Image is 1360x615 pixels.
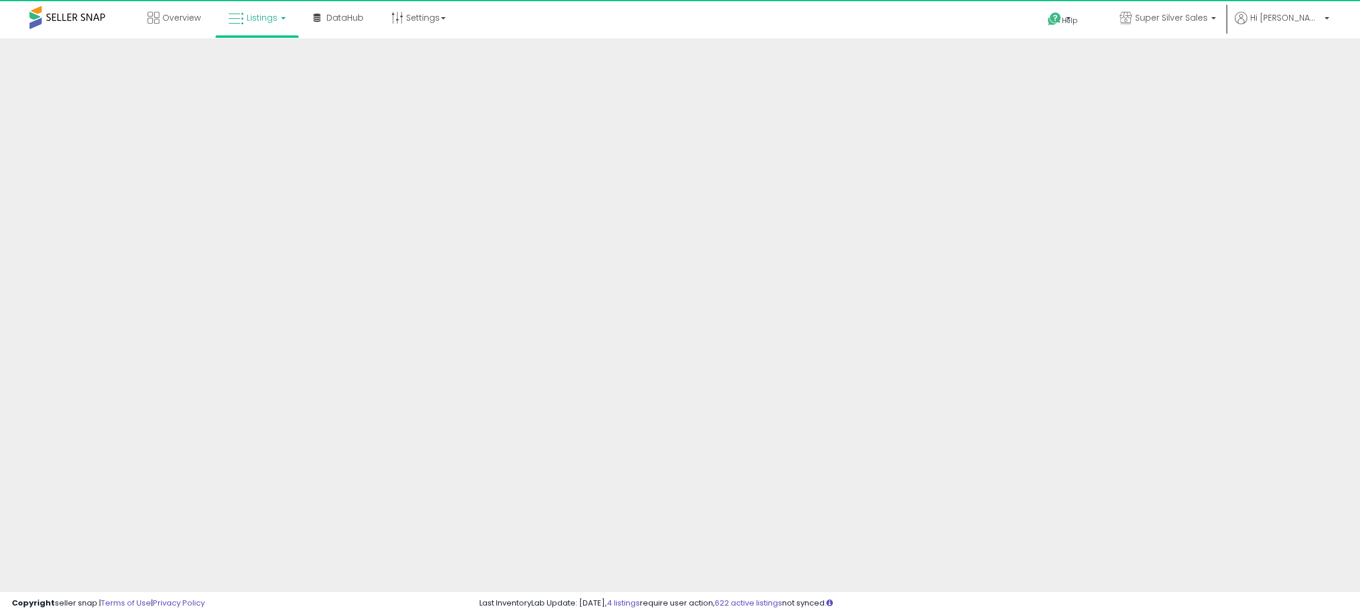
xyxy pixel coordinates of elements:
[247,12,277,24] span: Listings
[1250,12,1321,24] span: Hi [PERSON_NAME]
[162,12,201,24] span: Overview
[1135,12,1208,24] span: Super Silver Sales
[1235,12,1329,38] a: Hi [PERSON_NAME]
[1047,12,1062,27] i: Get Help
[1062,15,1078,25] span: Help
[1038,3,1101,38] a: Help
[326,12,364,24] span: DataHub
